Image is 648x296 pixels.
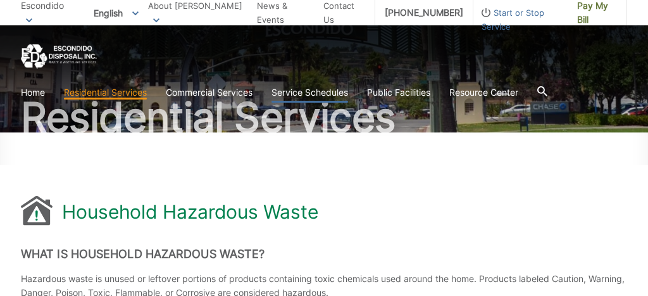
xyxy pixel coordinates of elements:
a: Residential Services [64,86,147,100]
a: Public Facilities [367,86,430,100]
a: Service Schedules [271,86,348,100]
span: English [84,3,148,23]
a: Home [21,86,45,100]
h1: Household Hazardous Waste [62,200,318,223]
a: EDCD logo. Return to the homepage. [21,44,97,69]
h2: Residential Services [21,97,627,138]
a: Commercial Services [166,86,252,100]
h2: What is Household Hazardous Waste? [21,247,627,261]
a: Resource Center [449,86,518,100]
